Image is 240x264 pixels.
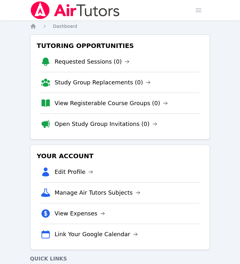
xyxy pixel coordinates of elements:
img: Air Tutors [30,1,120,19]
span: Dashboard [53,24,77,29]
a: Open Study Group Invitations (0) [55,120,157,128]
a: View Expenses [55,209,105,218]
a: Link Your Google Calendar [55,230,138,239]
a: Dashboard [53,23,77,29]
h4: Quick Links [30,255,210,263]
a: Study Group Replacements (0) [55,78,151,87]
h3: Your Account [35,150,205,162]
a: Requested Sessions (0) [55,57,130,66]
h3: Tutoring Opportunities [35,40,205,51]
a: View Registerable Course Groups (0) [55,99,168,108]
a: Edit Profile [55,167,93,176]
nav: Breadcrumb [30,23,210,29]
a: Manage Air Tutors Subjects [55,188,140,197]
